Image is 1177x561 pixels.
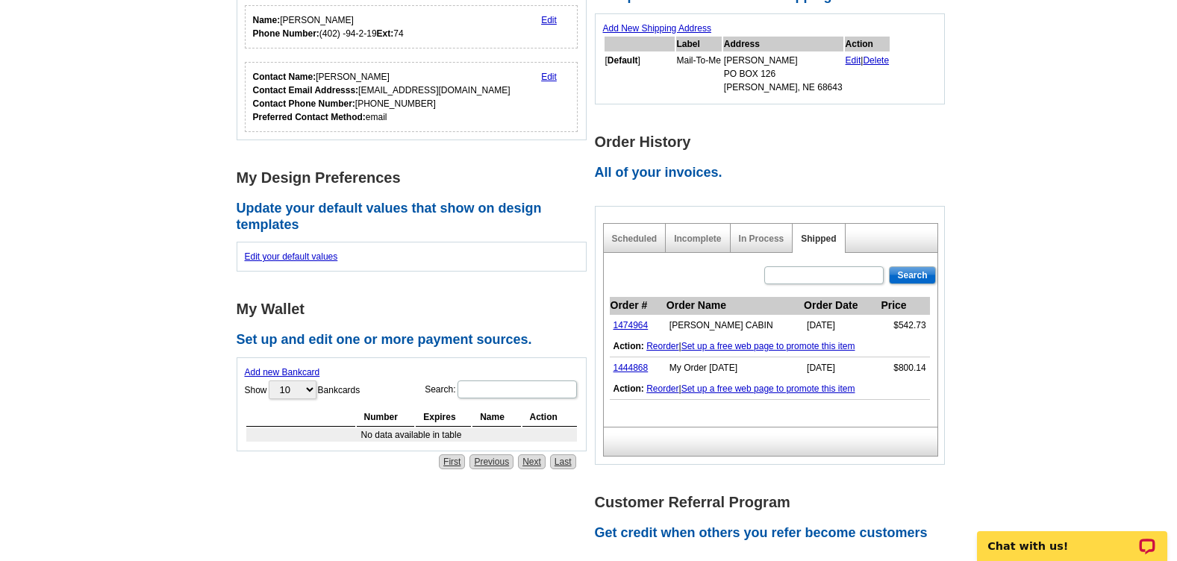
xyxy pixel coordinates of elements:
[469,454,513,469] a: Previous
[723,37,843,51] th: Address
[357,408,415,427] th: Number
[458,380,577,398] input: Search:
[245,367,320,377] a: Add new Bankcard
[472,408,520,427] th: Name
[518,454,546,469] a: Next
[803,315,880,336] td: [DATE]
[595,165,953,181] h2: All of your invoices.
[425,379,578,400] label: Search:
[245,379,360,401] label: Show Bankcards
[880,357,929,379] td: $800.14
[245,251,338,262] a: Edit your default values
[253,72,316,82] strong: Contact Name:
[676,53,722,95] td: Mail-To-Me
[550,454,576,469] a: Last
[416,408,471,427] th: Expires
[253,15,281,25] strong: Name:
[603,23,711,34] a: Add New Shipping Address
[253,28,319,39] strong: Phone Number:
[253,112,366,122] strong: Preferred Contact Method:
[608,55,638,66] b: Default
[646,341,678,351] a: Reorder
[439,454,465,469] a: First
[246,428,577,442] td: No data available in table
[595,134,953,150] h1: Order History
[801,234,836,244] a: Shipped
[614,383,644,394] b: Action:
[610,336,930,357] td: |
[723,53,843,95] td: [PERSON_NAME] PO BOX 126 [PERSON_NAME], NE 68643
[253,98,355,109] strong: Contact Phone Number:
[646,383,678,394] a: Reorder
[676,37,722,51] th: Label
[237,301,595,317] h1: My Wallet
[541,15,557,25] a: Edit
[803,357,880,379] td: [DATE]
[595,495,953,510] h1: Customer Referral Program
[541,72,557,82] a: Edit
[739,234,784,244] a: In Process
[666,297,803,315] th: Order Name
[614,320,649,330] a: 1474964
[666,357,803,379] td: My Order [DATE]
[674,234,721,244] a: Incomplete
[610,297,666,315] th: Order #
[253,70,511,124] div: [PERSON_NAME] [EMAIL_ADDRESS][DOMAIN_NAME] [PHONE_NUMBER] email
[237,201,595,233] h2: Update your default values that show on design templates
[880,315,929,336] td: $542.73
[845,37,890,51] th: Action
[681,383,855,394] a: Set up a free web page to promote this item
[967,514,1177,561] iframe: LiveChat chat widget
[880,297,929,315] th: Price
[269,380,316,399] select: ShowBankcards
[666,315,803,336] td: [PERSON_NAME] CABIN
[237,332,595,348] h2: Set up and edit one or more payment sources.
[253,85,359,95] strong: Contact Email Addresss:
[237,170,595,186] h1: My Design Preferences
[377,28,394,39] strong: Ext:
[614,363,649,373] a: 1444868
[522,408,577,427] th: Action
[681,341,855,351] a: Set up a free web page to promote this item
[803,297,880,315] th: Order Date
[253,13,404,40] div: [PERSON_NAME] (402) -94-2-19 74
[595,525,953,542] h2: Get credit when others you refer become customers
[612,234,658,244] a: Scheduled
[610,378,930,400] td: |
[846,55,861,66] a: Edit
[605,53,675,95] td: [ ]
[245,5,578,48] div: Your personal details.
[889,266,935,284] input: Search
[245,62,578,132] div: Who should we contact regarding order issues?
[863,55,889,66] a: Delete
[614,341,644,351] b: Action:
[845,53,890,95] td: |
